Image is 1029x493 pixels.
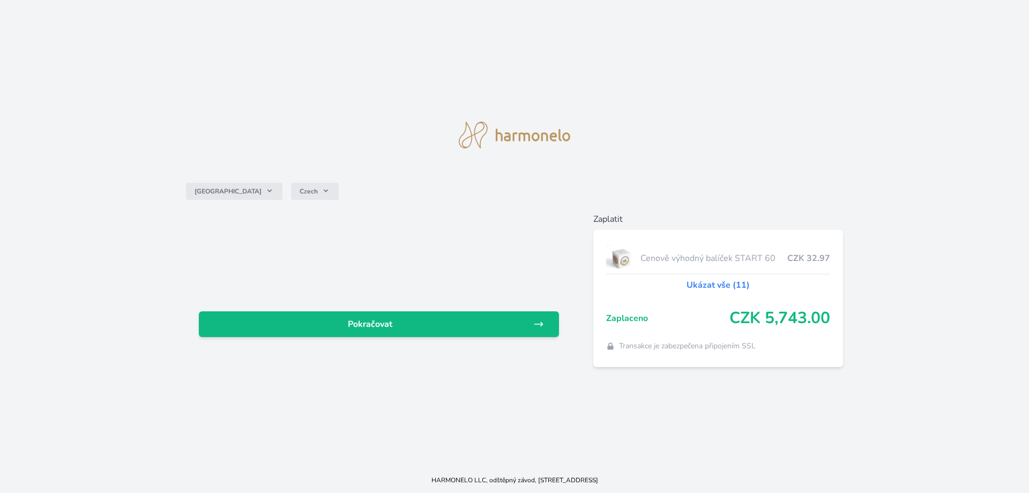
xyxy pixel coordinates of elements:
[291,183,339,200] button: Czech
[593,213,844,226] h6: Zaplatit
[195,187,262,196] span: [GEOGRAPHIC_DATA]
[640,252,787,265] span: Cenově výhodný balíček START 60
[619,341,756,352] span: Transakce je zabezpečena připojením SSL
[300,187,318,196] span: Czech
[186,183,282,200] button: [GEOGRAPHIC_DATA]
[787,252,830,265] span: CZK 32.97
[606,245,637,272] img: start.jpg
[207,318,533,331] span: Pokračovat
[606,312,730,325] span: Zaplaceno
[459,122,570,148] img: logo.svg
[199,311,559,337] a: Pokračovat
[729,309,830,328] span: CZK 5,743.00
[687,279,750,292] a: Ukázat vše (11)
